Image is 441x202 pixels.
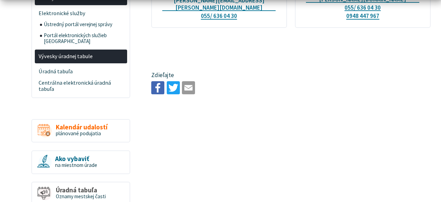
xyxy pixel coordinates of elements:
[39,51,123,62] span: Vývesky úradnej tabule
[44,30,123,47] span: Portál elektronických služieb [GEOGRAPHIC_DATA]
[35,50,127,64] a: Vývesky úradnej tabule
[345,4,381,11] a: 055/ 636 04 30
[35,66,127,77] a: Úradná tabuľa
[39,66,123,77] span: Úradná tabuľa
[346,12,379,20] a: 0948 447 967
[56,193,106,200] span: Oznamy mestskej časti
[40,19,127,30] a: Ústredný portál verejnej správy
[56,130,101,137] span: plánované podujatia
[201,12,237,20] a: 055/ 636 04 30
[35,77,127,95] a: Centrálna elektronická úradná tabuľa
[182,81,195,94] img: Zdieľať e-mailom
[56,124,107,131] span: Kalendár udalostí
[44,19,123,30] span: Ústredný portál verejnej správy
[151,71,384,80] p: Zdieľajte
[31,150,130,174] a: Ako vybaviť na miestnom úrade
[31,119,130,143] a: Kalendár udalostí plánované podujatia
[39,77,123,95] span: Centrálna elektronická úradná tabuľa
[167,81,180,94] img: Zdieľať na Twitteri
[35,8,127,19] a: Elektronické služby
[39,8,123,19] span: Elektronické služby
[56,187,106,194] span: Úradná tabuľa
[40,30,127,47] a: Portál elektronických služieb [GEOGRAPHIC_DATA]
[55,162,97,168] span: na miestnom úrade
[55,155,97,162] span: Ako vybaviť
[151,81,164,94] img: Zdieľať na Facebooku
